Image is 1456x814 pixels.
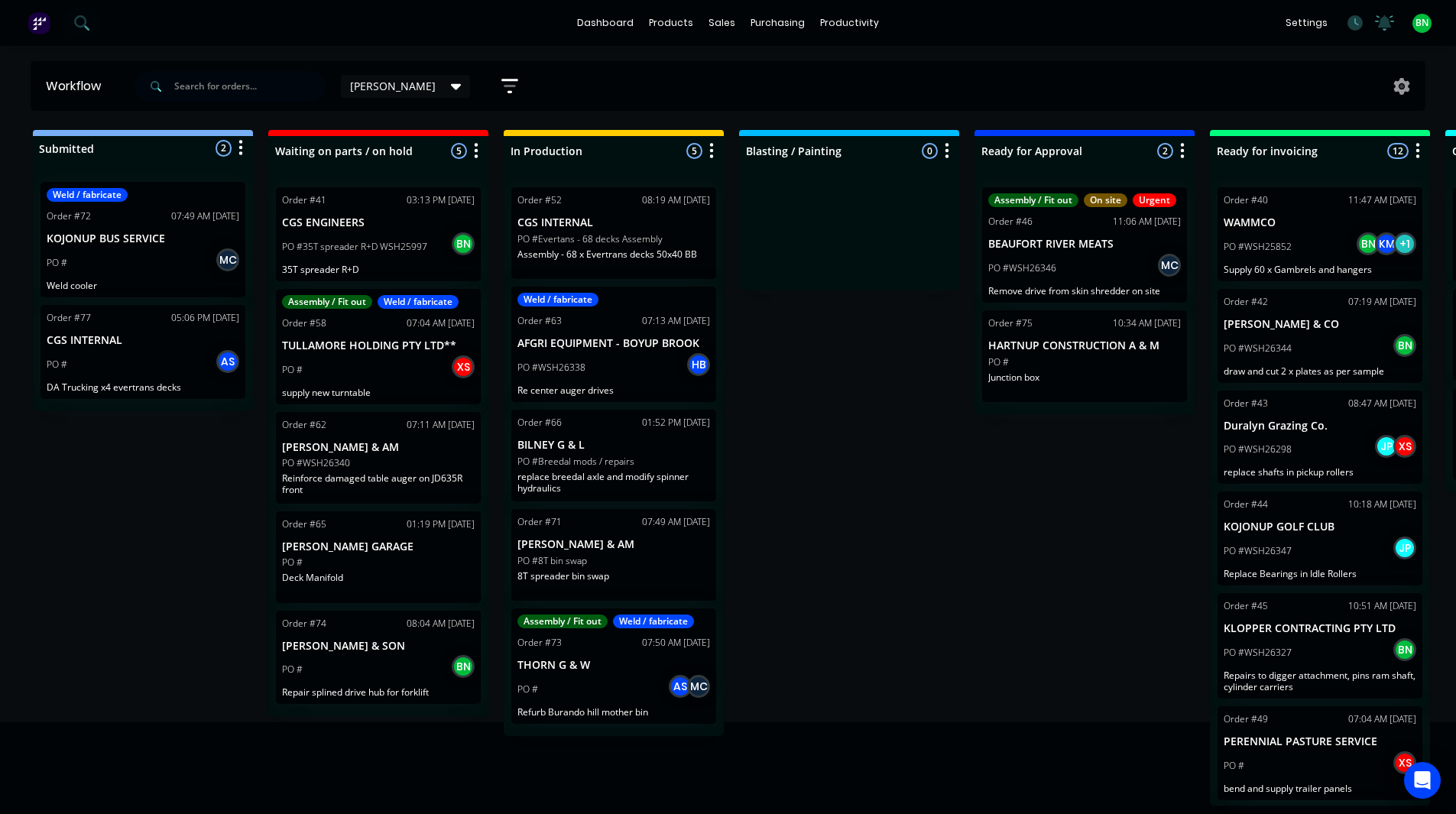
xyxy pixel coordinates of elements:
div: settings [1278,11,1335,34]
div: XS [452,355,475,378]
a: dashboard [569,11,641,34]
div: 01:52 PM [DATE] [642,416,710,430]
p: AFGRI EQUIPMENT - BOYUP BROOK [517,337,710,350]
div: Order #4011:47 AM [DATE]WAMMCOPO #WSH25852BNKM+1Supply 60 x Gambrels and hangers [1218,187,1422,281]
p: PO # [282,556,303,569]
div: Order #5208:19 AM [DATE]CGS INTERNALPO #Evertans - 68 decks AssemblyAssembly - 68 x Evertrans dec... [511,187,716,279]
p: PO #WSH26347 [1224,544,1292,558]
div: Order #58 [282,316,326,330]
p: PO #WSH26344 [1224,342,1292,355]
div: MC [1158,254,1181,277]
div: Order #7705:06 PM [DATE]CGS INTERNALPO #ASDA Trucking x4 evertrans decks [41,305,245,399]
p: Supply 60 x Gambrels and hangers [1224,264,1416,275]
div: Order #66 [517,416,562,430]
p: Duralyn Grazing Co. [1224,420,1416,433]
div: Order #40 [1224,193,1268,207]
div: 01:19 PM [DATE] [407,517,475,531]
div: Order #46 [988,215,1033,229]
div: Order #44 [1224,498,1268,511]
div: 10:51 AM [DATE] [1348,599,1416,613]
p: [PERSON_NAME] & AM [517,538,710,551]
div: Weld / fabricate [47,188,128,202]
div: Assembly / Fit out [517,615,608,628]
p: PO #8T bin swap [517,554,587,568]
p: [PERSON_NAME] & SON [282,640,475,653]
div: Order #43 [1224,397,1268,410]
p: PO #WSH26340 [282,456,350,470]
div: 07:11 AM [DATE] [407,418,475,432]
div: 08:19 AM [DATE] [642,193,710,207]
div: 11:47 AM [DATE] [1348,193,1416,207]
div: AS [669,675,692,698]
div: Order #7107:49 AM [DATE][PERSON_NAME] & AMPO #8T bin swap8T spreader bin swap [511,509,716,601]
p: Refurb Burando hill mother bin [517,706,710,718]
p: PO #35T spreader R+D WSH25997 [282,240,427,254]
div: Order #4410:18 AM [DATE]KOJONUP GOLF CLUBPO #WSH26347JPReplace Bearings in Idle Rollers [1218,491,1422,585]
div: Order #6207:11 AM [DATE][PERSON_NAME] & AMPO #WSH26340Reinforce damaged table auger on JD635R front [276,412,481,504]
div: 07:04 AM [DATE] [1348,712,1416,726]
div: JP [1393,537,1416,559]
div: MC [687,675,710,698]
p: Repair splined drive hub for forklift [282,686,475,698]
div: 11:06 AM [DATE] [1113,215,1181,229]
div: Order #75 [988,316,1033,330]
div: 03:13 PM [DATE] [407,193,475,207]
p: HARTNUP CONSTRUCTION A & M [988,339,1181,352]
div: On site [1084,193,1127,207]
p: [PERSON_NAME] & AM [282,441,475,454]
p: TULLAMORE HOLDING PTY LTD** [282,339,475,352]
div: 07:49 AM [DATE] [171,209,239,223]
p: PO # [988,355,1009,369]
div: 07:50 AM [DATE] [642,636,710,650]
div: Order #45 [1224,599,1268,613]
div: purchasing [743,11,812,34]
span: BN [1415,16,1428,30]
p: CGS INTERNAL [517,216,710,229]
div: 07:19 AM [DATE] [1348,295,1416,309]
p: 35T spreader R+D [282,264,475,275]
div: Assembly / Fit outWeld / fabricateOrder #7307:50 AM [DATE]THORN G & WPO #ASMCRefurb Burando hill ... [511,608,716,724]
p: CGS ENGINEERS [282,216,475,229]
div: Order #71 [517,515,562,529]
div: Order #41 [282,193,326,207]
p: PO #Breedal mods / repairs [517,455,634,469]
div: Workflow [46,77,109,96]
div: JP [1375,435,1398,458]
div: Order #7408:04 AM [DATE][PERSON_NAME] & SONPO #BNRepair splined drive hub for forklift [276,611,481,705]
div: 05:06 PM [DATE] [171,311,239,325]
p: Junction box [988,371,1181,383]
div: Order #42 [1224,295,1268,309]
div: Order #4103:13 PM [DATE]CGS ENGINEERSPO #35T spreader R+D WSH25997BN35T spreader R+D [276,187,481,281]
p: supply new turntable [282,387,475,398]
p: PERENNIAL PASTURE SERVICE [1224,735,1416,748]
div: Assembly / Fit outOn siteUrgentOrder #4611:06 AM [DATE]BEAUFORT RIVER MEATSPO #WSH26346MCRemove d... [982,187,1187,303]
div: + 1 [1393,232,1416,255]
div: AS [216,350,239,373]
div: Order #49 [1224,712,1268,726]
p: KOJONUP BUS SERVICE [47,232,239,245]
div: Weld / fabricateOrder #6307:13 AM [DATE]AFGRI EQUIPMENT - BOYUP BROOKPO #WSH26338HBRe center auge... [511,287,716,402]
p: PO #WSH26327 [1224,646,1292,660]
div: Order #6501:19 PM [DATE][PERSON_NAME] GARAGEPO #Deck Manifold [276,511,481,603]
div: sales [701,11,743,34]
div: BN [1393,638,1416,661]
p: [PERSON_NAME] GARAGE [282,540,475,553]
div: Order #72 [47,209,91,223]
div: 08:04 AM [DATE] [407,617,475,631]
div: Order #73 [517,636,562,650]
div: BN [452,232,475,255]
p: THORN G & W [517,659,710,672]
p: PO # [517,683,538,696]
p: Remove drive from skin shredder on site [988,285,1181,297]
div: Assembly / Fit out [988,193,1078,207]
p: PO # [282,363,303,377]
div: 07:49 AM [DATE] [642,515,710,529]
p: Re center auger drives [517,384,710,396]
div: Weld / fabricate [517,293,598,306]
p: PO #Evertans - 68 decks Assembly [517,232,663,246]
p: PO #WSH26346 [988,261,1056,275]
p: replace shafts in pickup rollers [1224,466,1416,478]
div: 10:18 AM [DATE] [1348,498,1416,511]
p: Weld cooler [47,280,239,291]
p: PO # [1224,759,1244,773]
